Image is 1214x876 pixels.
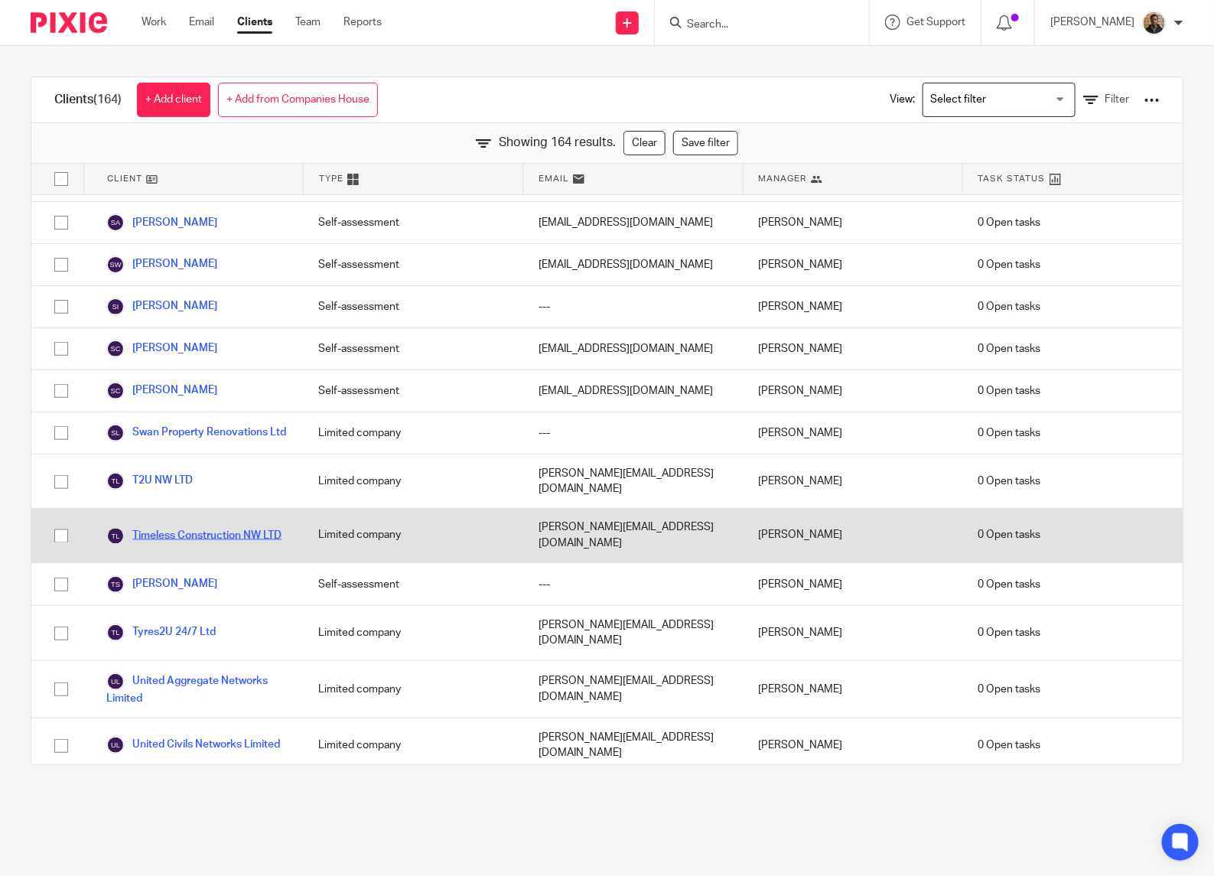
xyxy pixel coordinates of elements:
[523,370,743,412] div: [EMAIL_ADDRESS][DOMAIN_NAME]
[106,424,125,442] img: svg%3E
[523,606,743,660] div: [PERSON_NAME][EMAIL_ADDRESS][DOMAIN_NAME]
[106,672,288,706] a: United Aggregate Networks Limited
[978,474,1041,489] span: 0 Open tasks
[106,382,125,400] img: svg%3E
[523,661,743,718] div: [PERSON_NAME][EMAIL_ADDRESS][DOMAIN_NAME]
[523,286,743,327] div: ---
[106,213,125,232] img: svg%3E
[237,15,272,30] a: Clients
[106,736,125,754] img: svg%3E
[523,509,743,563] div: [PERSON_NAME][EMAIL_ADDRESS][DOMAIN_NAME]
[106,624,216,642] a: Tyres2U 24/7 Ltd
[978,299,1041,314] span: 0 Open tasks
[978,738,1041,753] span: 0 Open tasks
[539,172,569,185] span: Email
[743,328,962,370] div: [PERSON_NAME]
[978,257,1041,272] span: 0 Open tasks
[47,164,76,194] input: Select all
[743,661,962,718] div: [PERSON_NAME]
[106,424,286,442] a: Swan Property Renovations Ltd
[743,370,962,412] div: [PERSON_NAME]
[303,286,522,327] div: Self-assessment
[303,412,522,454] div: Limited company
[106,472,125,490] img: svg%3E
[106,736,280,754] a: United Civils Networks Limited
[685,18,823,32] input: Search
[106,472,193,490] a: T2U NW LTD
[106,575,125,594] img: svg%3E
[343,15,382,30] a: Reports
[106,624,125,642] img: svg%3E
[978,682,1041,697] span: 0 Open tasks
[743,606,962,660] div: [PERSON_NAME]
[106,340,217,358] a: [PERSON_NAME]
[303,370,522,412] div: Self-assessment
[923,83,1076,117] div: Search for option
[978,577,1041,592] span: 0 Open tasks
[743,509,962,563] div: [PERSON_NAME]
[106,527,125,545] img: svg%3E
[523,202,743,243] div: [EMAIL_ADDRESS][DOMAIN_NAME]
[978,425,1041,441] span: 0 Open tasks
[303,328,522,370] div: Self-assessment
[106,527,282,545] a: Timeless Construction NW LTD
[978,625,1041,640] span: 0 Open tasks
[743,454,962,509] div: [PERSON_NAME]
[106,298,217,316] a: [PERSON_NAME]
[303,202,522,243] div: Self-assessment
[743,412,962,454] div: [PERSON_NAME]
[303,454,522,509] div: Limited company
[93,93,122,106] span: (164)
[303,718,522,773] div: Limited company
[107,172,142,185] span: Client
[31,12,107,33] img: Pixie
[106,672,125,691] img: svg%3E
[978,341,1041,357] span: 0 Open tasks
[743,564,962,605] div: [PERSON_NAME]
[523,454,743,509] div: [PERSON_NAME][EMAIL_ADDRESS][DOMAIN_NAME]
[523,328,743,370] div: [EMAIL_ADDRESS][DOMAIN_NAME]
[523,564,743,605] div: ---
[925,86,1066,113] input: Search for option
[623,131,666,155] a: Clear
[106,256,217,274] a: [PERSON_NAME]
[189,15,214,30] a: Email
[523,718,743,773] div: [PERSON_NAME][EMAIL_ADDRESS][DOMAIN_NAME]
[978,215,1041,230] span: 0 Open tasks
[54,92,122,108] h1: Clients
[499,134,616,151] span: Showing 164 results.
[743,202,962,243] div: [PERSON_NAME]
[303,661,522,718] div: Limited company
[106,340,125,358] img: svg%3E
[303,244,522,285] div: Self-assessment
[743,286,962,327] div: [PERSON_NAME]
[106,575,217,594] a: [PERSON_NAME]
[218,83,378,117] a: + Add from Companies House
[303,564,522,605] div: Self-assessment
[743,244,962,285] div: [PERSON_NAME]
[106,382,217,400] a: [PERSON_NAME]
[319,172,343,185] span: Type
[978,383,1041,399] span: 0 Open tasks
[978,172,1046,185] span: Task Status
[303,509,522,563] div: Limited company
[906,17,965,28] span: Get Support
[978,528,1041,543] span: 0 Open tasks
[523,412,743,454] div: ---
[1142,11,1167,35] img: WhatsApp%20Image%202025-04-23%20.jpg
[303,606,522,660] div: Limited company
[137,83,210,117] a: + Add client
[759,172,807,185] span: Manager
[106,298,125,316] img: svg%3E
[743,718,962,773] div: [PERSON_NAME]
[673,131,738,155] a: Save filter
[523,244,743,285] div: [EMAIL_ADDRESS][DOMAIN_NAME]
[106,256,125,274] img: svg%3E
[1105,94,1129,105] span: Filter
[1050,15,1134,30] p: [PERSON_NAME]
[295,15,321,30] a: Team
[867,77,1160,122] div: View:
[106,213,217,232] a: [PERSON_NAME]
[142,15,166,30] a: Work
